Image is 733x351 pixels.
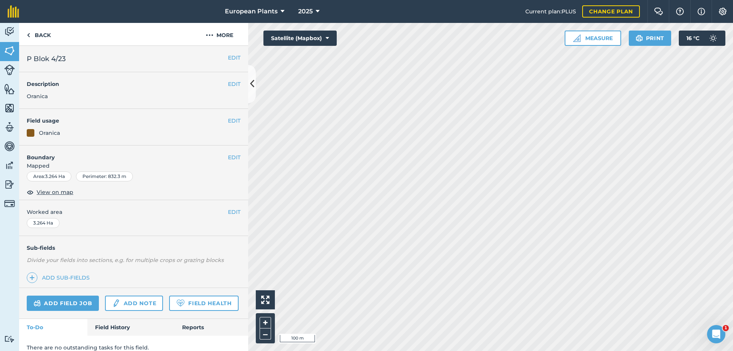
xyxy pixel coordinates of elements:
span: P Blok 4/23 [27,53,66,64]
img: A cog icon [718,8,727,15]
button: View on map [27,188,73,197]
button: Measure [565,31,621,46]
button: EDIT [228,116,241,125]
a: Change plan [582,5,640,18]
div: Area : 3.264 Ha [27,171,71,181]
h4: Boundary [19,146,228,162]
img: svg+xml;base64,PD94bWwgdmVyc2lvbj0iMS4wIiBlbmNvZGluZz0idXRmLTgiPz4KPCEtLSBHZW5lcmF0b3I6IEFkb2JlIE... [112,299,120,308]
button: Satellite (Mapbox) [263,31,337,46]
button: More [191,23,248,45]
span: Current plan : PLUS [525,7,576,16]
iframe: Intercom live chat [707,325,725,343]
img: Two speech bubbles overlapping with the left bubble in the forefront [654,8,663,15]
span: 1 [723,325,729,331]
a: Add note [105,296,163,311]
a: Back [19,23,58,45]
span: 2025 [298,7,313,16]
button: EDIT [228,153,241,162]
img: svg+xml;base64,PHN2ZyB4bWxucz0iaHR0cDovL3d3dy53My5vcmcvMjAwMC9zdmciIHdpZHRoPSIxNyIgaGVpZ2h0PSIxNy... [697,7,705,16]
span: Oranica [27,93,48,100]
img: svg+xml;base64,PHN2ZyB4bWxucz0iaHR0cDovL3d3dy53My5vcmcvMjAwMC9zdmciIHdpZHRoPSIxOCIgaGVpZ2h0PSIyNC... [27,188,34,197]
button: EDIT [228,80,241,88]
img: Ruler icon [573,34,581,42]
img: svg+xml;base64,PHN2ZyB4bWxucz0iaHR0cDovL3d3dy53My5vcmcvMjAwMC9zdmciIHdpZHRoPSI1NiIgaGVpZ2h0PSI2MC... [4,45,15,57]
button: EDIT [228,208,241,216]
div: Perimeter : 832.3 m [76,171,133,181]
img: svg+xml;base64,PD94bWwgdmVyc2lvbj0iMS4wIiBlbmNvZGluZz0idXRmLTgiPz4KPCEtLSBHZW5lcmF0b3I6IEFkb2JlIE... [4,198,15,209]
a: Add field job [27,296,99,311]
img: svg+xml;base64,PD94bWwgdmVyc2lvbj0iMS4wIiBlbmNvZGluZz0idXRmLTgiPz4KPCEtLSBHZW5lcmF0b3I6IEFkb2JlIE... [4,121,15,133]
h4: Sub-fields [19,244,248,252]
a: Reports [174,319,248,336]
img: svg+xml;base64,PHN2ZyB4bWxucz0iaHR0cDovL3d3dy53My5vcmcvMjAwMC9zdmciIHdpZHRoPSIxOSIgaGVpZ2h0PSIyNC... [636,34,643,43]
span: 16 ° C [686,31,699,46]
img: svg+xml;base64,PD94bWwgdmVyc2lvbj0iMS4wIiBlbmNvZGluZz0idXRmLTgiPz4KPCEtLSBHZW5lcmF0b3I6IEFkb2JlIE... [34,299,41,308]
img: svg+xml;base64,PHN2ZyB4bWxucz0iaHR0cDovL3d3dy53My5vcmcvMjAwMC9zdmciIHdpZHRoPSI5IiBoZWlnaHQ9IjI0Ii... [27,31,30,40]
div: 3.264 Ha [27,218,60,228]
span: View on map [37,188,73,196]
span: Worked area [27,208,241,216]
img: svg+xml;base64,PD94bWwgdmVyc2lvbj0iMS4wIiBlbmNvZGluZz0idXRmLTgiPz4KPCEtLSBHZW5lcmF0b3I6IEFkb2JlIE... [4,335,15,343]
img: svg+xml;base64,PHN2ZyB4bWxucz0iaHR0cDovL3d3dy53My5vcmcvMjAwMC9zdmciIHdpZHRoPSI1NiIgaGVpZ2h0PSI2MC... [4,83,15,95]
button: 16 °C [679,31,725,46]
a: Field History [87,319,174,336]
img: svg+xml;base64,PD94bWwgdmVyc2lvbj0iMS4wIiBlbmNvZGluZz0idXRmLTgiPz4KPCEtLSBHZW5lcmF0b3I6IEFkb2JlIE... [4,26,15,37]
h4: Description [27,80,241,88]
img: svg+xml;base64,PD94bWwgdmVyc2lvbj0iMS4wIiBlbmNvZGluZz0idXRmLTgiPz4KPCEtLSBHZW5lcmF0b3I6IEFkb2JlIE... [4,141,15,152]
img: svg+xml;base64,PHN2ZyB4bWxucz0iaHR0cDovL3d3dy53My5vcmcvMjAwMC9zdmciIHdpZHRoPSIxNCIgaGVpZ2h0PSIyNC... [29,273,35,282]
button: Print [629,31,672,46]
img: svg+xml;base64,PD94bWwgdmVyc2lvbj0iMS4wIiBlbmNvZGluZz0idXRmLTgiPz4KPCEtLSBHZW5lcmF0b3I6IEFkb2JlIE... [4,65,15,75]
img: svg+xml;base64,PD94bWwgdmVyc2lvbj0iMS4wIiBlbmNvZGluZz0idXRmLTgiPz4KPCEtLSBHZW5lcmF0b3I6IEFkb2JlIE... [706,31,721,46]
h4: Field usage [27,116,228,125]
button: – [260,328,271,340]
span: European Plants [225,7,278,16]
img: A question mark icon [675,8,685,15]
a: Field Health [169,296,238,311]
em: Divide your fields into sections, e.g. for multiple crops or grazing blocks [27,257,224,264]
img: svg+xml;base64,PD94bWwgdmVyc2lvbj0iMS4wIiBlbmNvZGluZz0idXRmLTgiPz4KPCEtLSBHZW5lcmF0b3I6IEFkb2JlIE... [4,179,15,190]
a: To-Do [19,319,87,336]
img: Four arrows, one pointing top left, one top right, one bottom right and the last bottom left [261,296,270,304]
img: svg+xml;base64,PHN2ZyB4bWxucz0iaHR0cDovL3d3dy53My5vcmcvMjAwMC9zdmciIHdpZHRoPSIyMCIgaGVpZ2h0PSIyNC... [206,31,213,40]
img: svg+xml;base64,PD94bWwgdmVyc2lvbj0iMS4wIiBlbmNvZGluZz0idXRmLTgiPz4KPCEtLSBHZW5lcmF0b3I6IEFkb2JlIE... [4,160,15,171]
button: + [260,317,271,328]
button: EDIT [228,53,241,62]
span: Mapped [19,162,248,170]
a: Add sub-fields [27,272,93,283]
img: fieldmargin Logo [8,5,19,18]
div: Oranica [39,129,60,137]
img: svg+xml;base64,PHN2ZyB4bWxucz0iaHR0cDovL3d3dy53My5vcmcvMjAwMC9zdmciIHdpZHRoPSI1NiIgaGVpZ2h0PSI2MC... [4,102,15,114]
